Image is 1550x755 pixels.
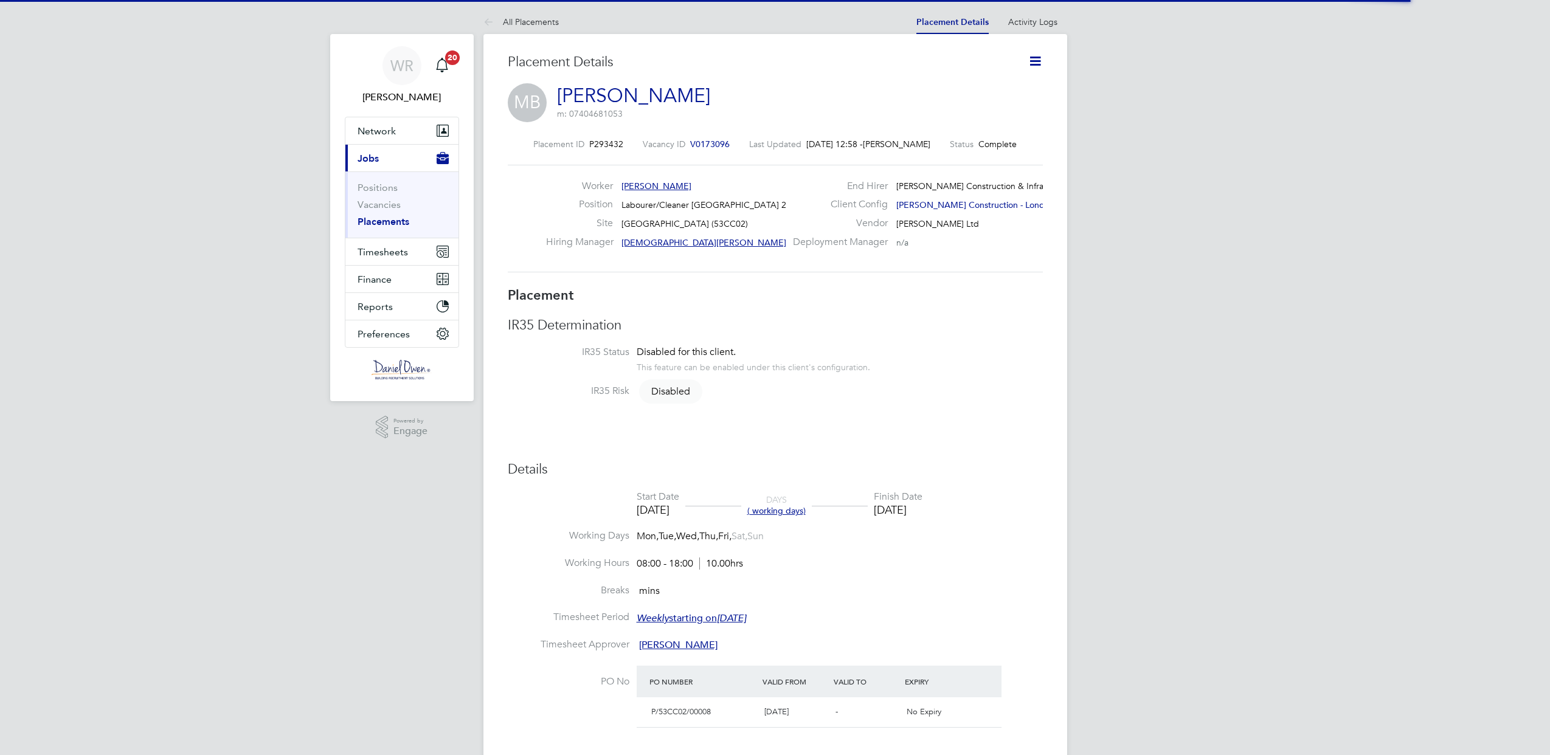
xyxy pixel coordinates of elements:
[508,53,1009,71] h3: Placement Details
[637,491,679,503] div: Start Date
[786,198,888,211] label: Client Config
[637,530,659,542] span: Mon,
[345,266,458,292] button: Finance
[896,237,908,248] span: n/a
[376,416,427,439] a: Powered byEngage
[786,217,888,230] label: Vendor
[557,108,623,119] span: m: 07404681053
[639,379,702,404] span: Disabled
[874,503,922,517] div: [DATE]
[483,16,559,27] a: All Placements
[831,671,902,692] div: Valid To
[508,346,629,359] label: IR35 Status
[358,328,410,340] span: Preferences
[557,84,710,108] a: [PERSON_NAME]
[508,584,629,597] label: Breaks
[508,611,629,624] label: Timesheet Period
[345,320,458,347] button: Preferences
[749,139,801,150] label: Last Updated
[508,317,1043,334] h3: IR35 Determination
[639,639,718,651] span: [PERSON_NAME]
[786,180,888,193] label: End Hirer
[345,360,459,379] a: Go to home page
[358,246,408,258] span: Timesheets
[863,139,930,150] span: [PERSON_NAME]
[637,359,870,373] div: This feature can be enabled under this client's configuration.
[546,180,613,193] label: Worker
[508,83,547,122] span: MB
[907,706,941,717] span: No Expiry
[345,117,458,144] button: Network
[741,494,812,516] div: DAYS
[390,58,413,74] span: WR
[637,557,743,570] div: 08:00 - 18:00
[896,199,1058,210] span: [PERSON_NAME] Construction - Londo…
[345,145,458,171] button: Jobs
[393,426,427,436] span: Engage
[508,385,629,398] label: IR35 Risk
[676,530,699,542] span: Wed,
[916,17,989,27] a: Placement Details
[345,293,458,320] button: Reports
[508,461,1043,478] h3: Details
[546,198,613,211] label: Position
[764,706,789,717] span: [DATE]
[345,171,458,238] div: Jobs
[621,199,801,210] span: Labourer/Cleaner [GEOGRAPHIC_DATA] 2025
[358,153,379,164] span: Jobs
[508,287,574,303] b: Placement
[372,360,432,379] img: danielowen-logo-retina.png
[717,612,746,624] em: [DATE]
[345,238,458,265] button: Timesheets
[637,346,736,358] span: Disabled for this client.
[508,529,629,542] label: Working Days
[546,217,613,230] label: Site
[896,181,1059,191] span: [PERSON_NAME] Construction & Infrast…
[732,530,747,542] span: Sat,
[533,139,584,150] label: Placement ID
[718,530,732,542] span: Fri,
[393,416,427,426] span: Powered by
[874,491,922,503] div: Finish Date
[699,530,718,542] span: Thu,
[1008,16,1057,27] a: Activity Logs
[747,530,764,542] span: Sun
[508,675,629,688] label: PO No
[621,237,786,248] span: [DEMOGRAPHIC_DATA][PERSON_NAME]
[358,199,401,210] a: Vacancies
[621,218,748,229] span: [GEOGRAPHIC_DATA] (53CC02)
[345,46,459,105] a: WR[PERSON_NAME]
[358,182,398,193] a: Positions
[508,638,629,651] label: Timesheet Approver
[345,90,459,105] span: Weronika Rodzynko
[651,706,711,717] span: P/53CC02/00008
[643,139,685,150] label: Vacancy ID
[358,125,396,137] span: Network
[637,612,746,624] span: starting on
[639,585,660,597] span: mins
[659,530,676,542] span: Tue,
[358,274,392,285] span: Finance
[358,301,393,312] span: Reports
[950,139,974,150] label: Status
[621,181,691,191] span: [PERSON_NAME]
[637,503,679,517] div: [DATE]
[330,34,474,401] nav: Main navigation
[978,139,1017,150] span: Complete
[902,671,973,692] div: Expiry
[699,557,743,570] span: 10.00hrs
[690,139,730,150] span: V0173096
[445,50,460,65] span: 20
[896,218,979,229] span: [PERSON_NAME] Ltd
[836,706,838,717] span: -
[786,236,888,249] label: Deployment Manager
[747,505,806,516] span: ( working days)
[759,671,831,692] div: Valid From
[806,139,863,150] span: [DATE] 12:58 -
[358,216,409,227] a: Placements
[589,139,623,150] span: P293432
[508,557,629,570] label: Working Hours
[637,612,669,624] em: Weekly
[646,671,760,692] div: PO Number
[430,46,454,85] a: 20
